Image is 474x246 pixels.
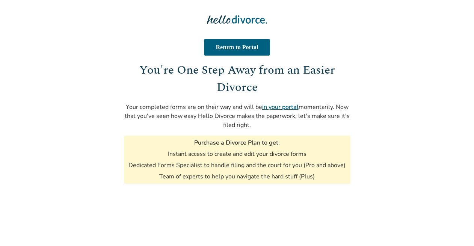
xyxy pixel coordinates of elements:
[124,62,350,97] h1: You're One Step Away from an Easier Divorce
[262,103,299,111] a: in your portal
[159,172,315,181] li: Team of experts to help you navigate the hard stuff (Plus)
[128,161,346,169] li: Dedicated Forms Specialist to handle filing and the court for you (Pro and above)
[168,150,306,158] li: Instant access to create and edit your divorce forms
[207,12,267,27] img: Hello Divorce Logo
[124,103,350,130] p: Your completed forms are on their way and will be momentarily. Now that you've seen how easy Hell...
[203,39,271,56] a: Return to Portal
[194,139,280,147] h3: Purchase a Divorce Plan to get:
